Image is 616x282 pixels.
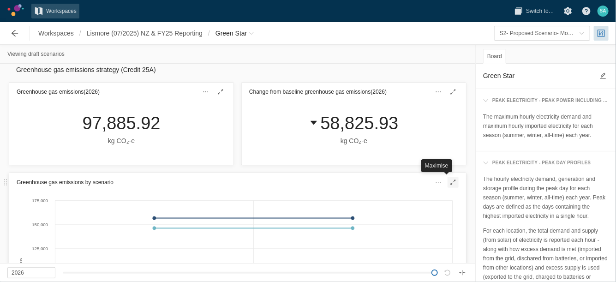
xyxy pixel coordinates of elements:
div: Peak Electricity - peak day profiles [479,155,612,171]
div: Maximise [421,159,452,172]
span: S2- Proposed Scenario- Model FY25 [500,30,590,36]
h3: Change from baseline greenhouse gas emissions (2026) [249,87,387,96]
span: Green Star [215,29,247,38]
nav: Breadcrumb [36,26,257,41]
div: 97,885.92 [82,113,160,134]
a: Lismore (07/2025) NZ & FY25 Reporting [84,26,205,41]
span: Lismore (07/2025) NZ & FY25 Reporting [87,29,203,38]
a: Workspaces [36,26,77,41]
div: Greenhouse gas emissions(2026) [9,83,233,101]
h3: Greenhouse gas emissions (2026) [17,87,100,96]
p: The maximum hourly electricity demand and maximum hourly imported electricity for each season (su... [483,112,609,140]
div: Change from baseline greenhouse gas emissions(2026) [242,83,466,101]
span: Switch to… [526,6,554,16]
div: kg CO₂‑e [309,136,398,146]
div: Board [483,49,506,64]
button: Switch to… [511,4,557,18]
div: Peak Electricity - peak power including reduction from on-site generation [479,93,612,108]
h2: Greenhouse gas emissions strategy (Credit 25A) [16,65,459,75]
textarea: Green Star [483,70,594,81]
div: Peak Electricity - peak day profiles [489,159,591,167]
a: Workspaces [31,4,79,18]
h3: Greenhouse gas emissions by scenario [17,178,114,187]
span: Workspaces [46,6,77,16]
span: / [205,26,213,41]
div: Greenhouse gas emissions by scenario [9,173,466,192]
div: 58,825.93 [309,113,398,134]
div: Viewing draft scenarios [7,48,65,60]
div: SA [598,6,609,17]
span: / [77,26,84,41]
button: toggle menu [494,26,590,41]
div: Peak Electricity - peak power including reduction from on-site generation [489,96,609,105]
div: kg CO₂‑e [82,136,160,146]
span: Workspaces [38,29,74,38]
p: The hourly electricity demand, generation and storage profile during the peak day for each season... [483,174,609,221]
button: Green Star [213,26,257,41]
